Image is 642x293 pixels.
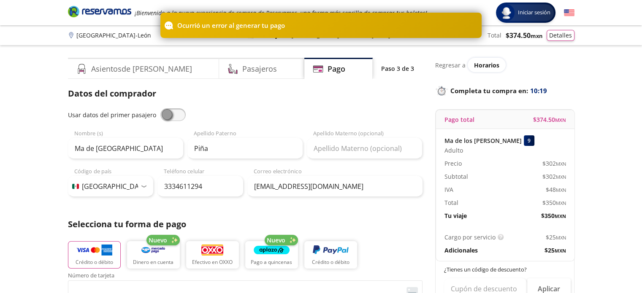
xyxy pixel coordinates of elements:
small: MXN [556,200,566,206]
p: Ocurrió un error al generar tu pago [177,21,285,30]
i: Brand Logo [68,5,131,18]
p: Adicionales [444,246,478,255]
span: $ 48 [546,185,566,194]
input: Teléfono celular [157,176,243,197]
button: Crédito o débito [68,241,121,269]
small: MXN [556,234,566,241]
input: Correo electrónico [247,176,423,197]
p: ¿Tienes un código de descuento? [444,266,566,274]
a: Brand Logo [68,5,131,20]
button: Crédito o débito [304,241,357,269]
span: Usar datos del primer pasajero [68,111,156,119]
span: Nuevo [149,236,167,245]
button: Pago a quincenas [245,241,298,269]
span: $ 374.50 [533,115,566,124]
span: $ 302 [542,172,566,181]
small: MXN [556,161,566,167]
div: 9 [524,135,534,146]
button: Efectivo en OXXO [186,241,239,269]
p: Crédito o débito [76,258,113,266]
span: Nuevo [267,236,285,245]
span: $ 25 [546,233,566,242]
h4: Pago [328,63,345,75]
input: Nombre (s) [68,138,183,159]
small: MXN [555,213,566,219]
p: Selecciona tu forma de pago [68,218,423,231]
p: Total [444,198,458,207]
h4: Asientos de [PERSON_NAME] [91,63,192,75]
small: MXN [556,187,566,193]
p: Cargo por servicio [444,233,496,242]
p: Dinero en cuenta [133,258,173,266]
button: English [564,8,574,18]
span: $ 302 [542,159,566,168]
span: Número de tarjeta [68,273,423,280]
p: Datos del comprador [68,87,423,100]
p: Paso 3 de 3 [381,64,414,73]
span: $ 25 [544,246,566,255]
div: Regresar a ver horarios [435,58,574,72]
p: Regresar a [435,61,466,70]
span: Horarios [474,61,499,69]
em: ¡Bienvenido a la nueva experiencia de compra de Reservamos, una forma más sencilla de comprar tus... [135,9,427,17]
p: Pago a quincenas [251,258,292,266]
p: Completa tu compra en : [435,85,574,97]
p: IVA [444,185,453,194]
small: MXN [556,174,566,180]
small: MXN [555,117,566,123]
input: Apellido Materno (opcional) [307,138,422,159]
p: Precio [444,159,462,168]
p: Ma de los [PERSON_NAME] [444,136,522,145]
span: Iniciar sesión [515,8,554,17]
p: Crédito o débito [312,258,349,266]
p: Tu viaje [444,211,467,220]
p: Pago total [444,115,474,124]
small: MXN [555,247,566,254]
span: 10:19 [530,86,547,96]
input: Apellido Paterno [187,138,303,159]
small: MXN [531,32,542,40]
span: $ 350 [542,198,566,207]
img: MX [72,184,79,189]
h4: Pasajeros [242,63,277,75]
span: $ 350 [541,211,566,220]
p: Efectivo en OXXO [192,258,233,266]
p: Subtotal [444,172,468,181]
button: Dinero en cuenta [127,241,180,269]
span: Adulto [444,146,463,155]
